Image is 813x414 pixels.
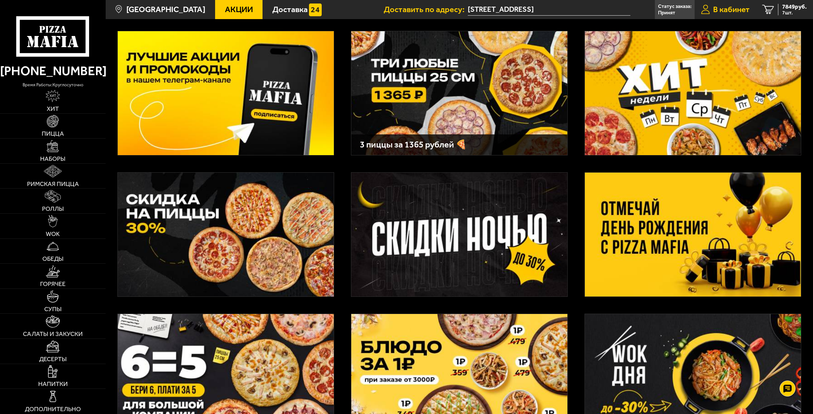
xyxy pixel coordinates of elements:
span: Доставка [272,5,308,14]
p: Принят [658,10,675,15]
span: Наборы [40,156,66,162]
h3: 3 пиццы за 1365 рублей 🍕 [360,140,559,149]
span: 7 шт. [782,10,807,15]
span: Супы [44,306,62,312]
span: 7849 руб. [782,4,807,10]
a: 3 пиццы за 1365 рублей 🍕 [351,31,568,155]
span: Горячее [40,281,66,287]
span: [GEOGRAPHIC_DATA] [126,5,205,14]
span: Десерты [39,356,67,362]
span: Римская пицца [27,181,79,187]
img: 15daf4d41897b9f0e9f617042186c801.svg [309,4,322,16]
p: Статус заказа: [658,4,691,9]
span: Салаты и закуски [23,331,83,337]
span: Пицца [42,131,64,137]
span: Дополнительно [25,406,81,412]
span: Доставить по адресу: [384,5,468,14]
span: WOK [46,231,60,237]
span: Напитки [38,381,68,387]
span: В кабинет [713,5,750,14]
input: Ваш адрес доставки [468,4,630,16]
span: Обеды [42,256,64,262]
span: Акции [225,5,253,14]
span: Хит [47,106,59,112]
span: Роллы [42,206,64,212]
